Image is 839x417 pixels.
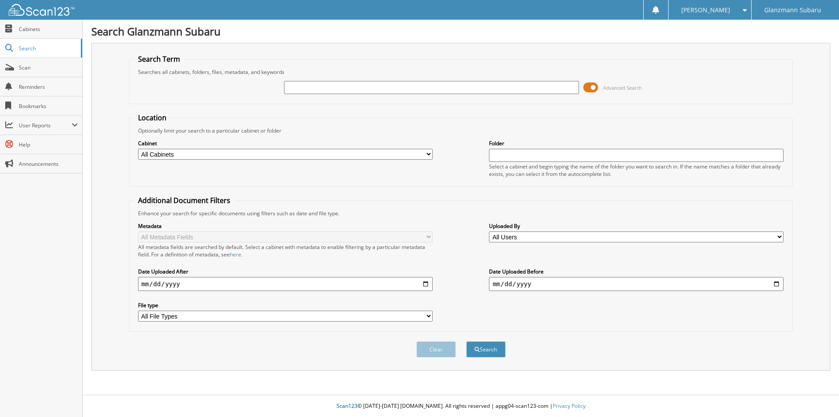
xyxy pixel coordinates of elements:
span: Reminders [19,83,78,91]
span: Bookmarks [19,102,78,110]
span: Scan [19,64,78,71]
img: scan123-logo-white.svg [9,4,74,16]
span: Help [19,141,78,148]
div: Searches all cabinets, folders, files, metadata, and keywords [134,68,788,76]
legend: Additional Document Filters [134,196,235,205]
label: Cabinet [138,140,433,147]
span: Search [19,45,76,52]
h1: Search Glanzmann Subaru [91,24,830,39]
span: User Reports [19,122,72,129]
label: Metadata [138,222,433,230]
span: Advanced Search [603,84,642,91]
label: Uploaded By [489,222,784,230]
span: Glanzmann Subaru [764,7,821,13]
span: [PERSON_NAME] [681,7,730,13]
label: Date Uploaded After [138,268,433,275]
a: Privacy Policy [553,402,586,410]
span: Announcements [19,160,78,168]
span: Scan123 [336,402,357,410]
button: Clear [416,341,456,357]
label: Date Uploaded Before [489,268,784,275]
div: Select a cabinet and begin typing the name of the folder you want to search in. If the name match... [489,163,784,178]
input: start [138,277,433,291]
label: Folder [489,140,784,147]
div: © [DATE]-[DATE] [DOMAIN_NAME]. All rights reserved | appg04-scan123-com | [83,396,839,417]
label: File type [138,301,433,309]
div: Enhance your search for specific documents using filters such as date and file type. [134,210,788,217]
input: end [489,277,784,291]
legend: Search Term [134,54,184,64]
button: Search [466,341,506,357]
span: Cabinets [19,25,78,33]
div: All metadata fields are searched by default. Select a cabinet with metadata to enable filtering b... [138,243,433,258]
div: Optionally limit your search to a particular cabinet or folder [134,127,788,134]
legend: Location [134,113,171,123]
a: here [230,251,241,258]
